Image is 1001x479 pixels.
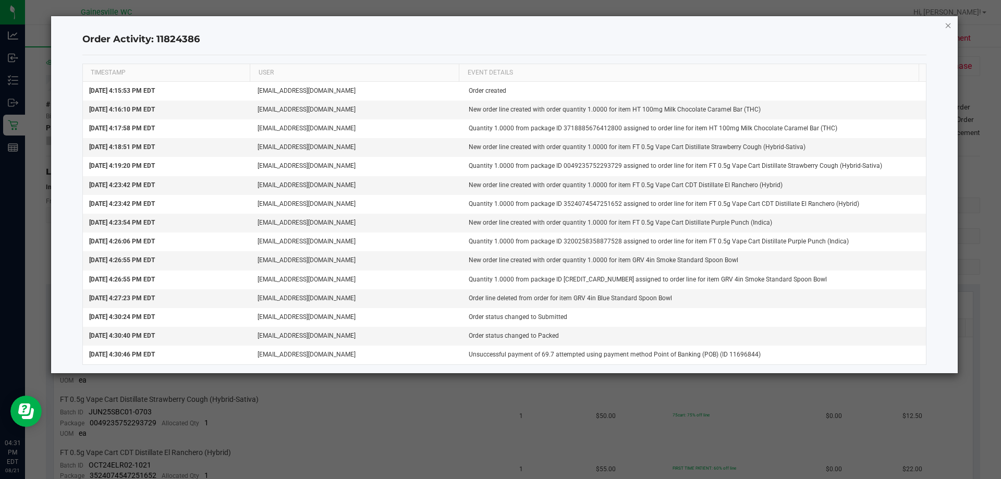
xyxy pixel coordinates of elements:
[251,101,462,119] td: [EMAIL_ADDRESS][DOMAIN_NAME]
[89,143,155,151] span: [DATE] 4:18:51 PM EDT
[462,138,926,157] td: New order line created with order quantity 1.0000 for item FT 0.5g Vape Cart Distillate Strawberr...
[462,289,926,308] td: Order line deleted from order for item GRV 4in Blue Standard Spoon Bowl
[459,64,919,82] th: EVENT DETAILS
[462,232,926,251] td: Quantity 1.0000 from package ID 3200258358877528 assigned to order line for item FT 0.5g Vape Car...
[89,313,155,321] span: [DATE] 4:30:24 PM EDT
[462,271,926,289] td: Quantity 1.0000 from package ID [CREDIT_CARD_NUMBER] assigned to order line for item GRV 4in Smok...
[251,271,462,289] td: [EMAIL_ADDRESS][DOMAIN_NAME]
[462,327,926,346] td: Order status changed to Packed
[89,351,155,358] span: [DATE] 4:30:46 PM EDT
[462,82,926,101] td: Order created
[251,195,462,214] td: [EMAIL_ADDRESS][DOMAIN_NAME]
[462,119,926,138] td: Quantity 1.0000 from package ID 3718885676412800 assigned to order line for item HT 100mg Milk Ch...
[89,256,155,264] span: [DATE] 4:26:55 PM EDT
[251,346,462,364] td: [EMAIL_ADDRESS][DOMAIN_NAME]
[462,101,926,119] td: New order line created with order quantity 1.0000 for item HT 100mg Milk Chocolate Caramel Bar (THC)
[462,195,926,214] td: Quantity 1.0000 from package ID 3524074547251652 assigned to order line for item FT 0.5g Vape Car...
[89,219,155,226] span: [DATE] 4:23:54 PM EDT
[251,176,462,195] td: [EMAIL_ADDRESS][DOMAIN_NAME]
[462,308,926,327] td: Order status changed to Submitted
[251,119,462,138] td: [EMAIL_ADDRESS][DOMAIN_NAME]
[89,294,155,302] span: [DATE] 4:27:23 PM EDT
[251,327,462,346] td: [EMAIL_ADDRESS][DOMAIN_NAME]
[251,289,462,308] td: [EMAIL_ADDRESS][DOMAIN_NAME]
[251,138,462,157] td: [EMAIL_ADDRESS][DOMAIN_NAME]
[89,162,155,169] span: [DATE] 4:19:20 PM EDT
[89,106,155,113] span: [DATE] 4:16:10 PM EDT
[462,157,926,176] td: Quantity 1.0000 from package ID 0049235752293729 assigned to order line for item FT 0.5g Vape Car...
[251,251,462,270] td: [EMAIL_ADDRESS][DOMAIN_NAME]
[251,308,462,327] td: [EMAIL_ADDRESS][DOMAIN_NAME]
[10,396,42,427] iframe: Resource center
[89,276,155,283] span: [DATE] 4:26:55 PM EDT
[89,87,155,94] span: [DATE] 4:15:53 PM EDT
[462,176,926,195] td: New order line created with order quantity 1.0000 for item FT 0.5g Vape Cart CDT Distillate El Ra...
[89,200,155,207] span: [DATE] 4:23:42 PM EDT
[250,64,459,82] th: USER
[462,346,926,364] td: Unsuccessful payment of 69.7 attempted using payment method Point of Banking (POB) (ID 11696844)
[462,214,926,232] td: New order line created with order quantity 1.0000 for item FT 0.5g Vape Cart Distillate Purple Pu...
[251,232,462,251] td: [EMAIL_ADDRESS][DOMAIN_NAME]
[82,33,927,46] h4: Order Activity: 11824386
[89,238,155,245] span: [DATE] 4:26:06 PM EDT
[89,332,155,339] span: [DATE] 4:30:40 PM EDT
[83,64,250,82] th: TIMESTAMP
[89,181,155,189] span: [DATE] 4:23:42 PM EDT
[462,251,926,270] td: New order line created with order quantity 1.0000 for item GRV 4in Smoke Standard Spoon Bowl
[251,157,462,176] td: [EMAIL_ADDRESS][DOMAIN_NAME]
[251,82,462,101] td: [EMAIL_ADDRESS][DOMAIN_NAME]
[89,125,155,132] span: [DATE] 4:17:58 PM EDT
[251,214,462,232] td: [EMAIL_ADDRESS][DOMAIN_NAME]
